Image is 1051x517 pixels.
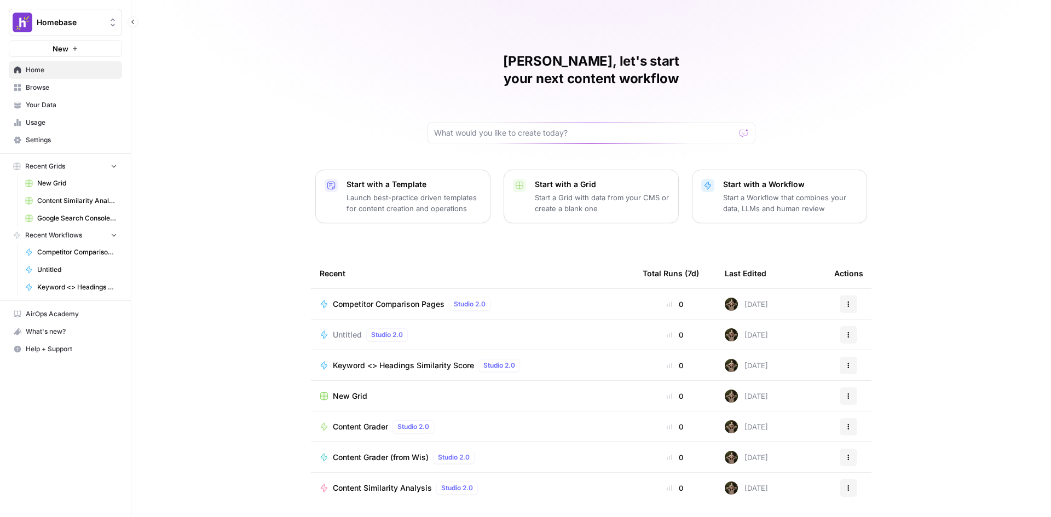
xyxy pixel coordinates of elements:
span: New Grid [333,391,367,402]
a: Your Data [9,96,122,114]
a: Content Grader (from Wis)Studio 2.0 [320,451,625,464]
div: [DATE] [725,451,768,464]
a: Content Similarity Analysis Grid [20,192,122,210]
img: j5qt8lcsiau9erp1gk2bomzmpq8t [725,359,738,372]
p: Start a Grid with data from your CMS or create a blank one [535,192,669,214]
span: Home [26,65,117,75]
a: Usage [9,114,122,131]
a: Untitled [20,261,122,278]
a: Browse [9,79,122,96]
span: Content Grader (from Wis) [333,452,429,463]
p: Start a Workflow that combines your data, LLMs and human review [723,192,858,214]
img: j5qt8lcsiau9erp1gk2bomzmpq8t [725,328,738,341]
div: [DATE] [725,328,768,341]
span: Homebase [37,17,103,28]
button: Start with a WorkflowStart a Workflow that combines your data, LLMs and human review [692,170,867,223]
a: Home [9,61,122,79]
span: New Grid [37,178,117,188]
div: [DATE] [725,298,768,311]
span: Settings [26,135,117,145]
span: Untitled [37,265,117,275]
span: Your Data [26,100,117,110]
div: [DATE] [725,359,768,372]
span: Studio 2.0 [371,330,403,340]
span: Competitor Comparison Pages [333,299,444,310]
a: Settings [9,131,122,149]
span: Competitor Comparison Pages [37,247,117,257]
img: j5qt8lcsiau9erp1gk2bomzmpq8t [725,481,738,495]
img: j5qt8lcsiau9erp1gk2bomzmpq8t [725,451,738,464]
p: Start with a Template [347,179,481,190]
span: New [53,43,68,54]
span: Keyword <> Headings Similarity Score [333,360,474,371]
button: Start with a TemplateLaunch best-practice driven templates for content creation and operations [315,170,490,223]
a: New Grid [320,391,625,402]
a: Content Similarity AnalysisStudio 2.0 [320,481,625,495]
span: Recent Grids [25,161,65,171]
span: Content Similarity Analysis [333,483,432,493]
div: [DATE] [725,420,768,433]
div: [DATE] [725,481,768,495]
p: Launch best-practice driven templates for content creation and operations [347,192,481,214]
a: AirOps Academy [9,305,122,323]
button: New [9,40,122,57]
div: Actions [834,258,863,288]
button: Help + Support [9,340,122,358]
div: 0 [643,360,707,371]
span: Untitled [333,329,362,340]
input: What would you like to create today? [434,127,735,138]
span: Studio 2.0 [441,483,473,493]
div: 0 [643,299,707,310]
span: Keyword <> Headings Similarity Score [37,282,117,292]
a: Google Search Console - [URL][DOMAIN_NAME] [20,210,122,227]
span: Studio 2.0 [454,299,486,309]
span: Studio 2.0 [438,452,470,462]
span: Studio 2.0 [397,422,429,432]
div: 0 [643,329,707,340]
button: Workspace: Homebase [9,9,122,36]
a: Competitor Comparison Pages [20,243,122,261]
img: j5qt8lcsiau9erp1gk2bomzmpq8t [725,390,738,403]
img: Homebase Logo [13,13,32,32]
span: Recent Workflows [25,230,82,240]
img: j5qt8lcsiau9erp1gk2bomzmpq8t [725,298,738,311]
p: Start with a Workflow [723,179,858,190]
span: Google Search Console - [URL][DOMAIN_NAME] [37,213,117,223]
div: 0 [643,421,707,432]
span: Content Similarity Analysis Grid [37,196,117,206]
h1: [PERSON_NAME], let's start your next content workflow [427,53,755,88]
span: Content Grader [333,421,388,432]
a: Keyword <> Headings Similarity Score [20,278,122,296]
a: New Grid [20,175,122,192]
button: What's new? [9,323,122,340]
div: 0 [643,452,707,463]
button: Recent Grids [9,158,122,175]
a: Competitor Comparison PagesStudio 2.0 [320,298,625,311]
span: Help + Support [26,344,117,354]
a: Content GraderStudio 2.0 [320,420,625,433]
span: AirOps Academy [26,309,117,319]
button: Start with a GridStart a Grid with data from your CMS or create a blank one [504,170,679,223]
span: Browse [26,83,117,92]
span: Usage [26,118,117,127]
div: 0 [643,391,707,402]
div: [DATE] [725,390,768,403]
div: Last Edited [725,258,766,288]
img: j5qt8lcsiau9erp1gk2bomzmpq8t [725,420,738,433]
div: 0 [643,483,707,493]
span: Studio 2.0 [483,361,515,370]
p: Start with a Grid [535,179,669,190]
a: Keyword <> Headings Similarity ScoreStudio 2.0 [320,359,625,372]
a: UntitledStudio 2.0 [320,328,625,341]
button: Recent Workflows [9,227,122,243]
div: What's new? [9,323,122,340]
div: Total Runs (7d) [643,258,699,288]
div: Recent [320,258,625,288]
